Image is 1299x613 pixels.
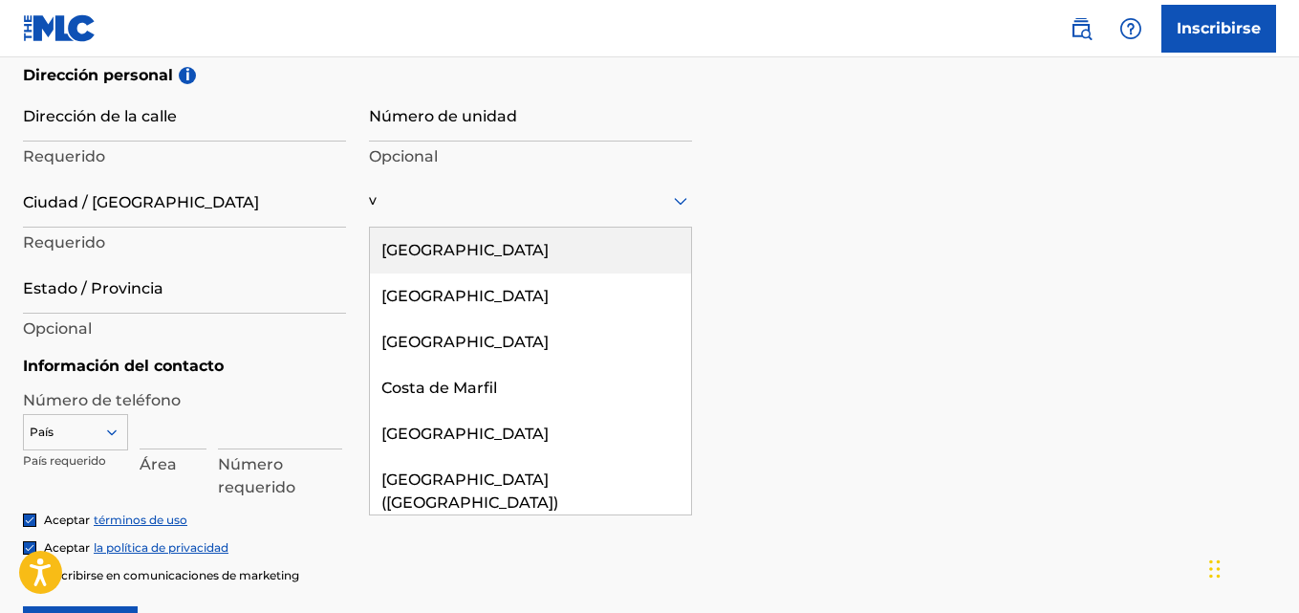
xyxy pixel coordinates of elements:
font: Aceptar [44,513,90,527]
a: Inscribirse [1161,5,1276,53]
a: la política de privacidad [94,540,228,555]
font: [GEOGRAPHIC_DATA] [381,287,549,305]
font: Inscribirse [1177,19,1261,37]
font: [GEOGRAPHIC_DATA] [381,425,549,443]
font: Aceptar [44,540,90,555]
a: Búsqueda pública [1062,10,1100,48]
div: Ayuda [1112,10,1150,48]
img: caja [24,542,35,554]
iframe: Widget de chat [1203,521,1299,613]
font: [GEOGRAPHIC_DATA] [381,333,549,351]
font: Opcional [369,147,438,165]
font: Requerido [23,147,105,165]
font: Inscribirse en comunicaciones de marketing [44,568,299,582]
font: Área [140,455,177,473]
img: caja [24,514,35,526]
font: Información del contacto [23,357,224,375]
img: buscar [1070,17,1093,40]
img: Logotipo del MLC [23,14,97,42]
font: País requerido [23,453,106,468]
font: Costa de Marfil [381,379,497,397]
font: Número de teléfono [23,391,181,409]
font: [GEOGRAPHIC_DATA] ([GEOGRAPHIC_DATA]) [381,471,558,512]
font: i [185,66,190,84]
a: términos de uso [94,513,187,527]
font: Opcional [23,319,92,338]
img: ayuda [1119,17,1142,40]
font: Requerido [23,233,105,252]
font: [GEOGRAPHIC_DATA] [381,241,549,259]
font: Dirección personal [23,66,173,84]
div: Arrastrar [1209,540,1221,598]
font: Número requerido [218,455,295,496]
